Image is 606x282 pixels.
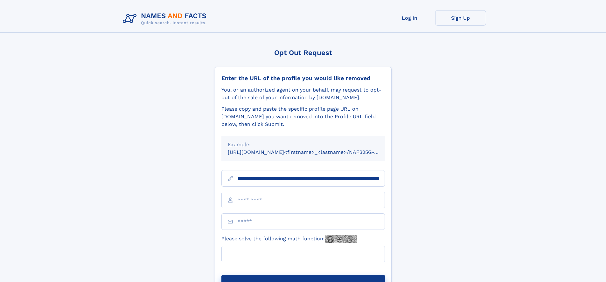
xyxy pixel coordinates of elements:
[228,141,379,148] div: Example:
[221,75,385,82] div: Enter the URL of the profile you would like removed
[120,10,212,27] img: Logo Names and Facts
[221,86,385,101] div: You, or an authorized agent on your behalf, may request to opt-out of the sale of your informatio...
[384,10,435,26] a: Log In
[228,149,397,155] small: [URL][DOMAIN_NAME]<firstname>_<lastname>/NAF325G-xxxxxxxx
[221,105,385,128] div: Please copy and paste the specific profile page URL on [DOMAIN_NAME] you want removed into the Pr...
[215,49,392,57] div: Opt Out Request
[435,10,486,26] a: Sign Up
[221,235,357,243] label: Please solve the following math function:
